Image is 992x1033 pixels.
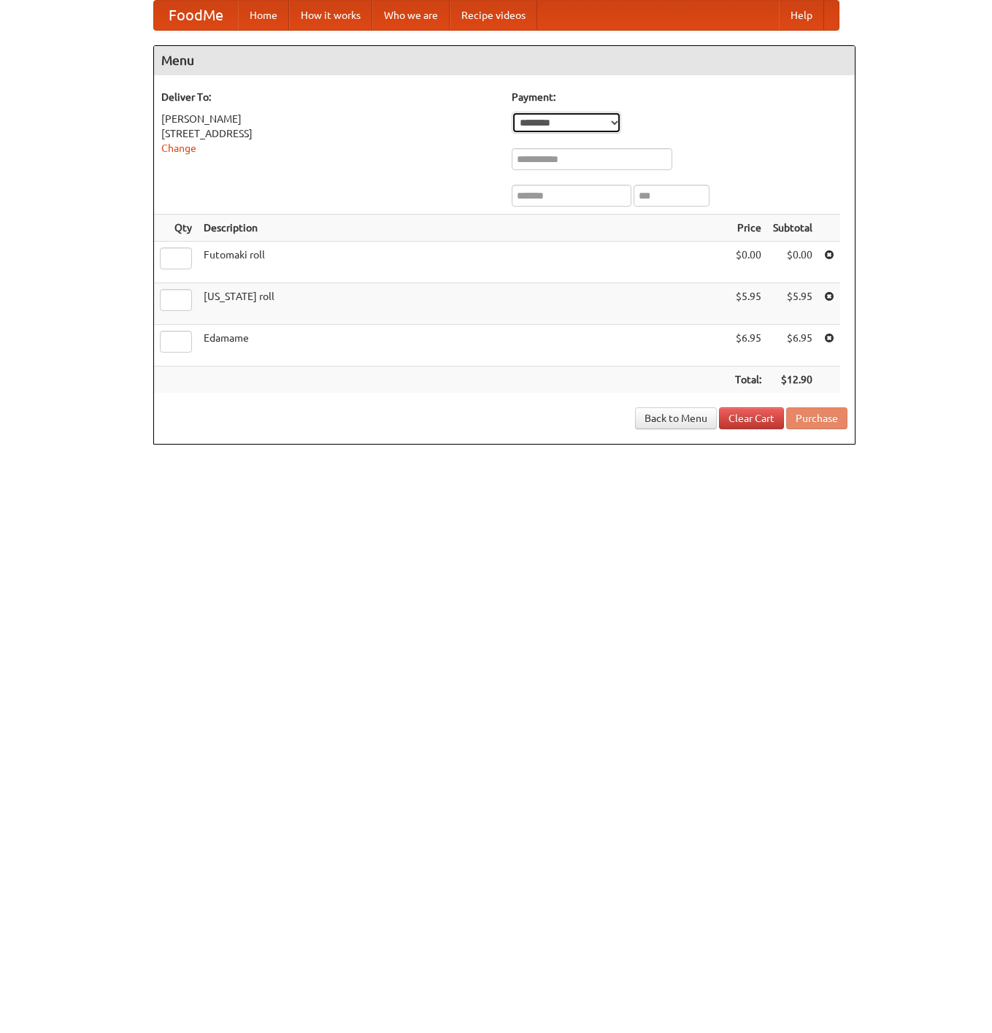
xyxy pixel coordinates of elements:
h4: Menu [154,46,855,75]
div: [STREET_ADDRESS] [161,126,497,141]
td: $5.95 [729,283,767,325]
th: $12.90 [767,366,818,393]
th: Qty [154,215,198,242]
td: $0.00 [767,242,818,283]
div: [PERSON_NAME] [161,112,497,126]
td: $6.95 [729,325,767,366]
td: $0.00 [729,242,767,283]
a: Home [238,1,289,30]
h5: Deliver To: [161,90,497,104]
a: Recipe videos [450,1,537,30]
a: How it works [289,1,372,30]
td: $6.95 [767,325,818,366]
td: Futomaki roll [198,242,729,283]
th: Price [729,215,767,242]
td: [US_STATE] roll [198,283,729,325]
a: Help [779,1,824,30]
a: Back to Menu [635,407,717,429]
h5: Payment: [512,90,847,104]
th: Description [198,215,729,242]
button: Purchase [786,407,847,429]
a: Who we are [372,1,450,30]
a: Change [161,142,196,154]
td: $5.95 [767,283,818,325]
th: Total: [729,366,767,393]
th: Subtotal [767,215,818,242]
a: FoodMe [154,1,238,30]
td: Edamame [198,325,729,366]
a: Clear Cart [719,407,784,429]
